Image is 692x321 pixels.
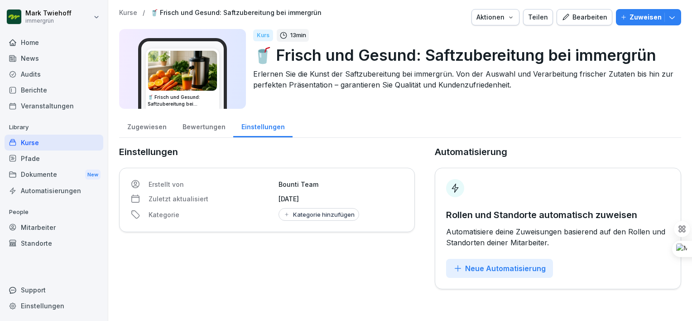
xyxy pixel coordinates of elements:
[5,120,103,135] p: Library
[5,82,103,98] a: Berichte
[5,98,103,114] a: Veranstaltungen
[233,114,293,137] a: Einstellungen
[471,9,519,25] button: Aktionen
[25,10,72,17] p: Mark Twiehoff
[5,235,103,251] a: Standorte
[5,34,103,50] a: Home
[5,298,103,314] a: Einstellungen
[5,135,103,151] a: Kurse
[253,29,273,41] div: Kurs
[5,183,103,199] a: Automatisierungen
[453,263,546,273] div: Neue Automatisierung
[630,12,662,22] p: Zuweisen
[5,151,103,166] a: Pfade
[446,259,553,278] button: Neue Automatisierung
[446,208,670,222] p: Rollen und Standorte automatisch zuweisen
[5,166,103,183] div: Dokumente
[5,282,103,298] div: Support
[476,12,514,22] div: Aktionen
[279,194,404,204] p: [DATE]
[528,12,548,22] div: Teilen
[149,180,274,189] p: Erstellt von
[143,9,145,17] p: /
[523,9,553,25] button: Teilen
[5,66,103,82] a: Audits
[283,211,355,218] div: Kategorie hinzufügen
[5,205,103,219] p: People
[5,219,103,235] a: Mitarbeiter
[25,18,72,24] p: immergrün
[149,194,274,204] p: Zuletzt aktualisiert
[149,210,274,219] p: Kategorie
[150,9,322,17] a: 🥤 Frisch und Gesund: Saftzubereitung bei immergrün
[119,145,415,159] p: Einstellungen
[148,51,217,91] img: a3ocl4on8j46cz3etwcrmzw7.png
[85,170,101,180] div: New
[253,68,674,90] p: Erlernen Sie die Kunst der Saftzubereitung bei immergrün. Von der Auswahl und Verarbeitung frisch...
[5,166,103,183] a: DokumenteNew
[616,9,681,25] button: Zuweisen
[148,94,217,107] h3: 🥤 Frisch und Gesund: Saftzubereitung bei immergrün
[557,9,612,25] button: Bearbeiten
[279,208,359,221] button: Kategorie hinzufügen
[290,31,306,40] p: 13 min
[253,44,674,67] p: 🥤 Frisch und Gesund: Saftzubereitung bei immergrün
[562,12,607,22] div: Bearbeiten
[119,9,137,17] a: Kurse
[446,226,670,248] p: Automatisiere deine Zuweisungen basierend auf den Rollen und Standorten deiner Mitarbeiter.
[279,180,404,189] p: Bounti Team
[5,50,103,66] a: News
[174,114,233,137] a: Bewertungen
[119,114,174,137] a: Zugewiesen
[435,145,507,159] p: Automatisierung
